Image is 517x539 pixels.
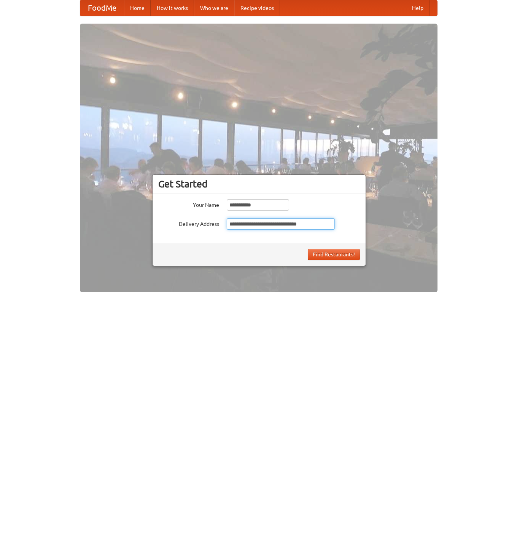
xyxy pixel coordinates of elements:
button: Find Restaurants! [308,249,360,260]
a: Home [124,0,151,16]
a: Recipe videos [234,0,280,16]
label: Delivery Address [158,218,219,228]
a: How it works [151,0,194,16]
label: Your Name [158,199,219,209]
h3: Get Started [158,178,360,190]
a: FoodMe [80,0,124,16]
a: Help [406,0,430,16]
a: Who we are [194,0,234,16]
